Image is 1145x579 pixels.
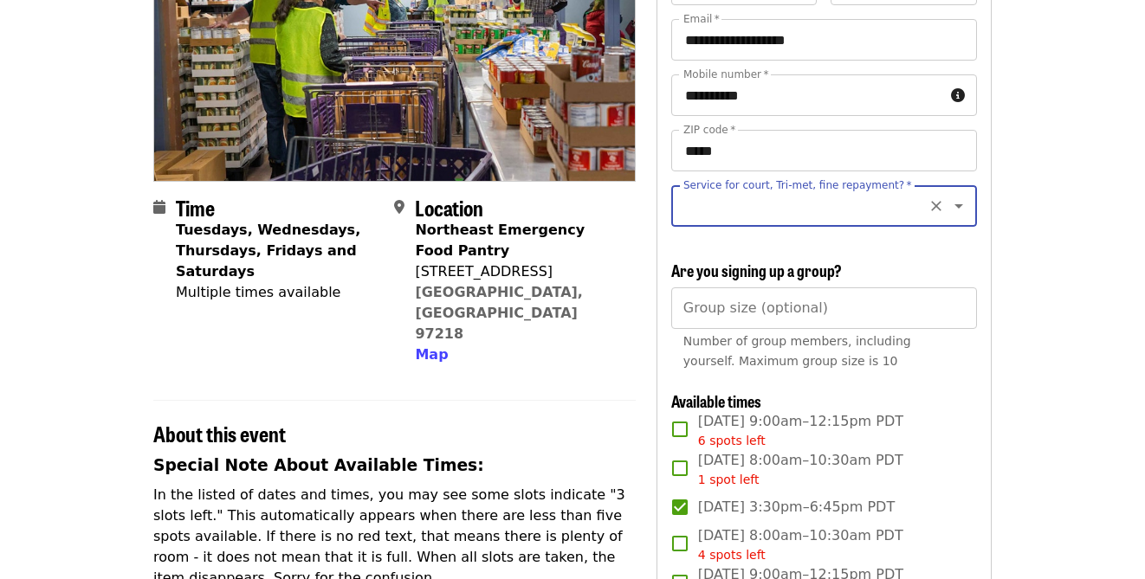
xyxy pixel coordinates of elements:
i: calendar icon [153,199,165,216]
span: [DATE] 8:00am–10:30am PDT [698,525,903,564]
label: Email [683,14,720,24]
span: [DATE] 9:00am–12:15pm PDT [698,411,903,450]
span: 4 spots left [698,548,766,562]
input: Email [671,19,977,61]
input: [object Object] [671,287,977,329]
span: Location [415,192,483,222]
strong: Northeast Emergency Food Pantry [415,222,585,259]
div: [STREET_ADDRESS] [415,261,621,282]
a: [GEOGRAPHIC_DATA], [GEOGRAPHIC_DATA] 97218 [415,284,583,342]
span: [DATE] 3:30pm–6:45pm PDT [698,497,895,518]
label: ZIP code [683,125,735,135]
strong: Special Note About Available Times: [153,456,484,474]
span: Map [415,346,448,363]
button: Open [947,194,971,218]
strong: Tuesdays, Wednesdays, Thursdays, Fridays and Saturdays [176,222,360,280]
span: Are you signing up a group? [671,259,842,281]
div: Multiple times available [176,282,380,303]
span: Available times [671,389,761,412]
i: map-marker-alt icon [394,199,404,216]
span: 6 spots left [698,434,766,447]
label: Mobile number [683,69,768,80]
span: 1 spot left [698,473,760,486]
button: Map [415,344,448,365]
span: [DATE] 8:00am–10:30am PDT [698,450,903,489]
span: Time [176,192,215,222]
i: circle-info icon [951,87,965,104]
input: Mobile number [671,74,944,116]
input: ZIP code [671,130,977,171]
span: About this event [153,418,286,448]
label: Service for court, Tri-met, fine repayment? [683,180,912,190]
button: Clear [924,194,948,218]
span: Number of group members, including yourself. Maximum group size is 10 [683,334,911,368]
